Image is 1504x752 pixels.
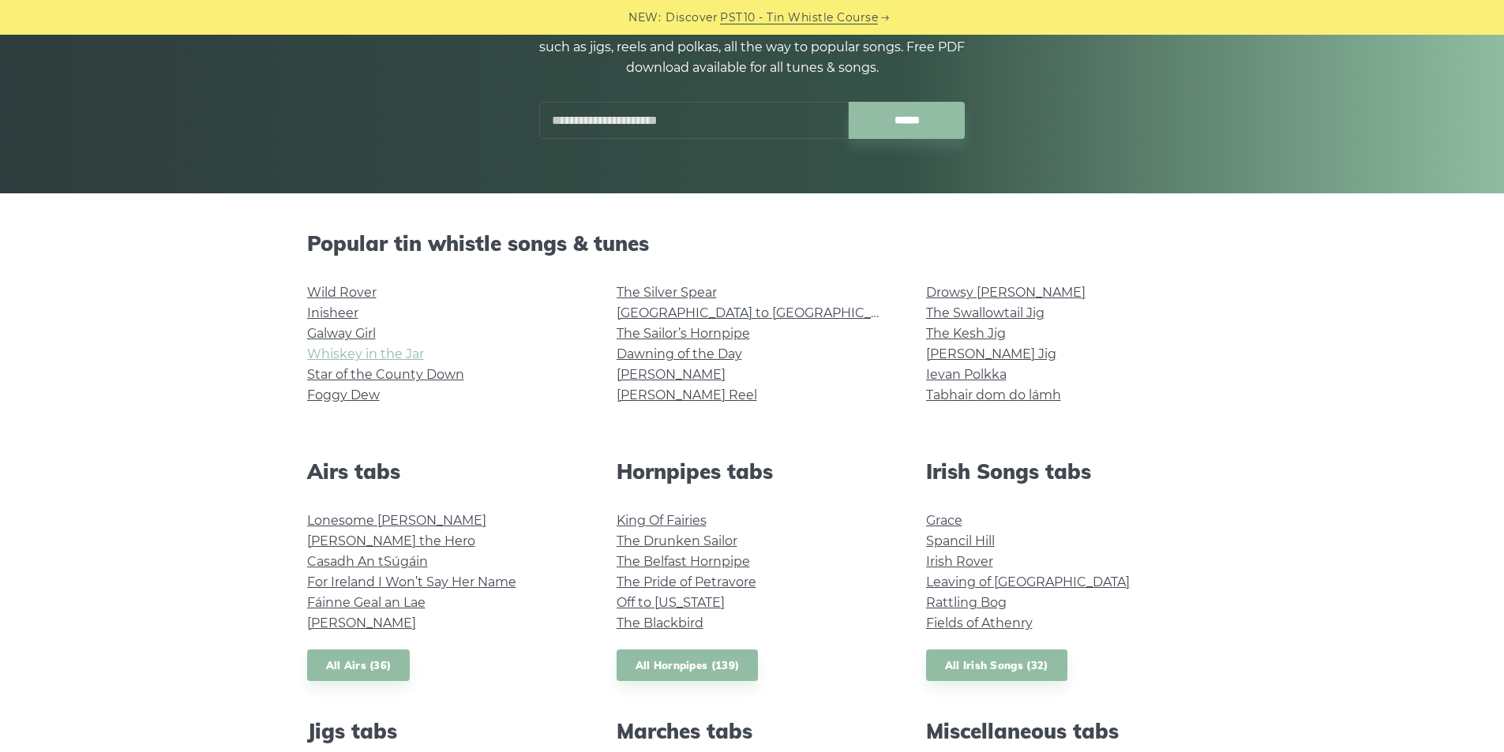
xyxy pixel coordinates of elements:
a: Grace [926,513,962,528]
h2: Hornpipes tabs [617,459,888,484]
a: [PERSON_NAME] [617,367,726,382]
a: Foggy Dew [307,387,380,402]
a: Wild Rover [307,285,377,300]
a: The Swallowtail Jig [926,305,1045,320]
a: Galway Girl [307,326,376,341]
a: [PERSON_NAME] Reel [617,387,757,402]
a: Whiskey in the Jar [307,346,424,361]
a: All Hornpipes (139) [617,649,759,682]
a: The Silver Spear [617,285,717,300]
a: [PERSON_NAME] the Hero [307,533,475,548]
a: Star of the County Down [307,367,464,382]
h2: Irish Songs tabs [926,459,1198,484]
a: Off to [US_STATE] [617,595,725,610]
a: Fáinne Geal an Lae [307,595,426,610]
a: The Belfast Hornpipe [617,554,750,569]
a: [GEOGRAPHIC_DATA] to [GEOGRAPHIC_DATA] [617,305,908,320]
a: All Airs (36) [307,649,411,682]
a: Irish Rover [926,554,993,569]
a: King Of Fairies [617,513,707,528]
a: For Ireland I Won’t Say Her Name [307,574,516,589]
a: Drowsy [PERSON_NAME] [926,285,1086,300]
h2: Airs tabs [307,459,579,484]
a: Lonesome [PERSON_NAME] [307,513,486,528]
a: Ievan Polkka [926,367,1007,382]
h2: Marches tabs [617,719,888,743]
a: The Blackbird [617,615,703,630]
a: Fields of Athenry [926,615,1033,630]
a: Casadh An tSúgáin [307,554,428,569]
a: Rattling Bog [926,595,1007,610]
h2: Popular tin whistle songs & tunes [307,231,1198,256]
a: Leaving of [GEOGRAPHIC_DATA] [926,574,1130,589]
h2: Miscellaneous tabs [926,719,1198,743]
span: NEW: [628,9,661,27]
a: Inisheer [307,305,358,320]
span: Discover [666,9,718,27]
a: The Kesh Jig [926,326,1006,341]
a: [PERSON_NAME] [307,615,416,630]
a: Dawning of the Day [617,346,742,361]
a: [PERSON_NAME] Jig [926,346,1056,361]
a: Tabhair dom do lámh [926,387,1061,402]
a: Spancil Hill [926,533,995,548]
a: The Sailor’s Hornpipe [617,326,750,341]
a: All Irish Songs (32) [926,649,1067,682]
a: The Pride of Petravore [617,574,756,589]
a: The Drunken Sailor [617,533,737,548]
h2: Jigs tabs [307,719,579,743]
a: PST10 - Tin Whistle Course [720,9,878,27]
